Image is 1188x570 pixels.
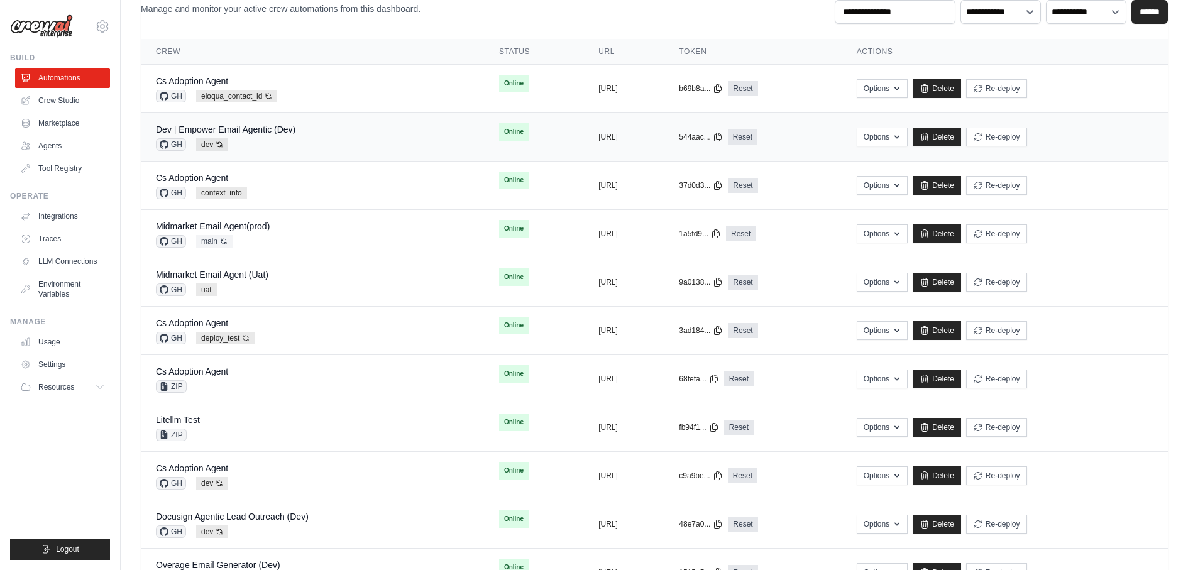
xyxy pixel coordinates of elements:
a: Automations [15,68,110,88]
button: 544aac... [679,132,722,142]
span: GH [156,525,186,538]
a: Overage Email Generator (Dev) [156,560,280,570]
button: Re-deploy [966,321,1027,340]
a: Reset [726,226,756,241]
button: Options [857,515,908,534]
span: GH [156,187,186,199]
a: Reset [728,129,757,145]
button: Options [857,466,908,485]
a: Reset [724,420,754,435]
button: Options [857,321,908,340]
a: Midmarket Email Agent (Uat) [156,270,268,280]
button: Options [857,370,908,388]
span: Online [499,220,529,238]
a: Integrations [15,206,110,226]
div: Build [10,53,110,63]
span: Online [499,510,529,528]
span: GH [156,138,186,151]
a: LLM Connections [15,251,110,271]
a: Reset [728,517,757,532]
span: Online [499,365,529,383]
a: Crew Studio [15,90,110,111]
span: GH [156,332,186,344]
a: Delete [913,224,961,243]
button: 37d0d3... [679,180,723,190]
span: Resources [38,382,74,392]
span: GH [156,90,186,102]
span: context_info [196,187,247,199]
a: Reset [724,371,754,386]
button: Options [857,224,908,243]
th: Status [484,39,583,65]
button: Re-deploy [966,176,1027,195]
a: Midmarket Email Agent(prod) [156,221,270,231]
button: Re-deploy [966,418,1027,437]
button: Re-deploy [966,370,1027,388]
a: Litellm Test [156,415,200,425]
a: Cs Adoption Agent [156,463,228,473]
a: Delete [913,466,961,485]
span: dev [196,477,228,490]
a: Cs Adoption Agent [156,366,228,376]
a: Reset [728,468,757,483]
a: Delete [913,321,961,340]
div: Operate [10,191,110,201]
span: GH [156,477,186,490]
button: Options [857,176,908,195]
img: Logo [10,14,73,38]
a: Docusign Agentic Lead Outreach (Dev) [156,512,309,522]
a: Agents [15,136,110,156]
a: Reset [728,81,757,96]
button: c9a9be... [679,471,722,481]
span: Online [499,317,529,334]
a: Delete [913,515,961,534]
span: GH [156,235,186,248]
a: Delete [913,79,961,98]
span: dev [196,525,228,538]
button: Options [857,128,908,146]
button: Logout [10,539,110,560]
span: main [196,235,233,248]
div: Chat Widget [1125,510,1188,570]
th: URL [583,39,664,65]
span: Online [499,123,529,141]
span: GH [156,283,186,296]
a: Cs Adoption Agent [156,76,228,86]
div: Manage [10,317,110,327]
button: Re-deploy [966,515,1027,534]
span: Online [499,172,529,189]
span: Online [499,75,529,92]
a: Cs Adoption Agent [156,173,228,183]
a: Traces [15,229,110,249]
button: 3ad184... [679,326,723,336]
span: eloqua_contact_id [196,90,277,102]
button: Re-deploy [966,224,1027,243]
button: 48e7a0... [679,519,723,529]
a: Delete [913,370,961,388]
a: Reset [728,178,757,193]
span: uat [196,283,217,296]
button: 1a5fd9... [679,229,721,239]
span: Online [499,268,529,286]
button: Re-deploy [966,128,1027,146]
span: deploy_test [196,332,255,344]
a: Cs Adoption Agent [156,318,228,328]
button: b69b8a... [679,84,723,94]
span: Online [499,462,529,480]
a: Delete [913,176,961,195]
button: Options [857,418,908,437]
a: Tool Registry [15,158,110,178]
span: Online [499,414,529,431]
p: Manage and monitor your active crew automations from this dashboard. [141,3,421,15]
span: Logout [56,544,79,554]
button: Re-deploy [966,273,1027,292]
th: Actions [842,39,1168,65]
button: 9a0138... [679,277,723,287]
button: Re-deploy [966,79,1027,98]
span: ZIP [156,380,187,393]
button: Re-deploy [966,466,1027,485]
a: Reset [728,275,757,290]
th: Crew [141,39,484,65]
button: 68fefa... [679,374,718,384]
button: fb94f1... [679,422,718,432]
